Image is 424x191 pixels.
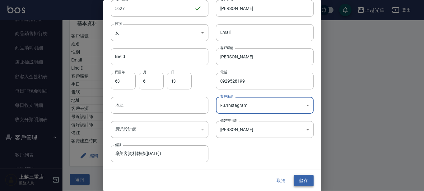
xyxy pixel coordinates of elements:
label: 偏好設計師 [220,119,236,123]
div: [PERSON_NAME] [216,121,314,138]
label: 月 [143,70,146,75]
button: 儲存 [294,175,314,187]
label: 性別 [115,21,122,26]
label: 日 [171,70,174,75]
div: FB/Instagram [216,97,314,114]
label: 客戶暱稱 [220,46,233,50]
label: 電話 [220,70,227,75]
div: 女 [111,24,208,41]
label: 客戶來源 [220,94,233,99]
label: 民國年 [115,70,125,75]
label: 備註 [115,143,122,148]
button: 取消 [271,175,291,187]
